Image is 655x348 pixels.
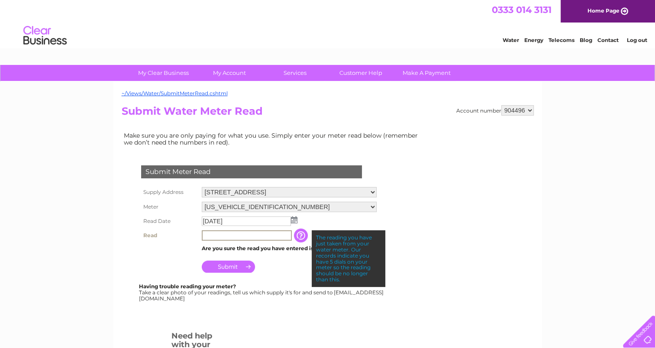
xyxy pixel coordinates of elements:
[456,105,534,116] div: Account number
[139,185,200,200] th: Supply Address
[141,165,362,178] div: Submit Meter Read
[139,284,385,301] div: Take a clear photo of your readings, tell us which supply it's for and send to [EMAIL_ADDRESS][DO...
[549,37,574,43] a: Telecoms
[122,90,228,97] a: ~/Views/Water/SubmitMeterRead.cshtml
[139,214,200,228] th: Read Date
[492,4,552,15] a: 0333 014 3131
[122,130,425,148] td: Make sure you are only paying for what you use. Simply enter your meter read below (remember we d...
[128,65,199,81] a: My Clear Business
[139,283,236,290] b: Having trouble reading your meter?
[503,37,519,43] a: Water
[294,229,310,242] input: Information
[194,65,265,81] a: My Account
[325,65,397,81] a: Customer Help
[122,105,534,122] h2: Submit Water Meter Read
[291,216,297,223] img: ...
[202,261,255,273] input: Submit
[200,243,379,254] td: Are you sure the read you have entered is correct?
[597,37,619,43] a: Contact
[23,23,67,49] img: logo.png
[524,37,543,43] a: Energy
[312,230,385,287] div: The reading you have just taken from your water meter. Our records indicate you have 5 dials on y...
[626,37,647,43] a: Log out
[259,65,331,81] a: Services
[580,37,592,43] a: Blog
[139,200,200,214] th: Meter
[123,5,532,42] div: Clear Business is a trading name of Verastar Limited (registered in [GEOGRAPHIC_DATA] No. 3667643...
[139,228,200,243] th: Read
[391,65,462,81] a: Make A Payment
